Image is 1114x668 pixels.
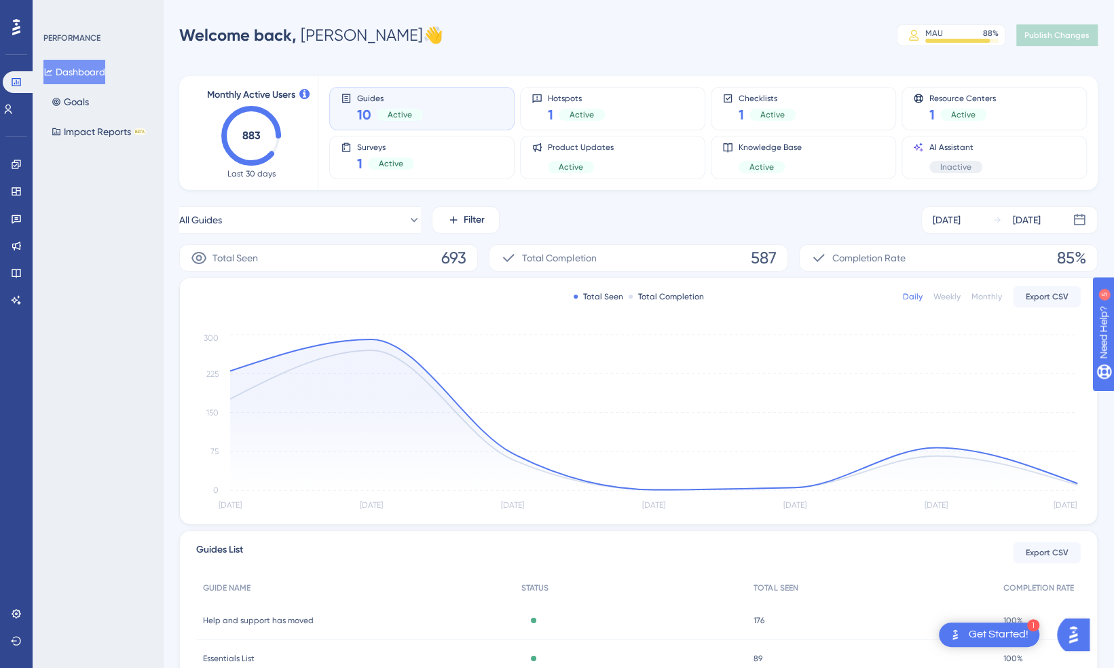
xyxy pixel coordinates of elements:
[179,212,222,228] span: All Guides
[203,582,250,593] span: GUIDE NAME
[940,162,971,172] span: Inactive
[1057,614,1098,655] iframe: UserGuiding AI Assistant Launcher
[203,615,314,626] span: Help and support has moved
[1027,619,1039,631] div: 1
[203,653,255,664] span: Essentials List
[933,291,961,302] div: Weekly
[388,109,412,120] span: Active
[947,627,963,643] img: launcher-image-alternative-text
[179,24,443,46] div: [PERSON_NAME] 👋
[969,627,1028,642] div: Get Started!
[521,582,549,593] span: STATUS
[206,369,219,379] tspan: 225
[783,500,806,510] tspan: [DATE]
[739,93,796,103] span: Checklists
[379,158,403,169] span: Active
[207,87,295,103] span: Monthly Active Users
[204,333,219,343] tspan: 300
[749,162,774,172] span: Active
[464,212,485,228] span: Filter
[929,105,935,124] span: 1
[1013,542,1081,563] button: Export CSV
[1016,24,1098,46] button: Publish Changes
[903,291,923,302] div: Daily
[951,109,976,120] span: Active
[548,93,605,103] span: Hotspots
[925,28,943,39] div: MAU
[43,90,97,114] button: Goals
[832,250,906,266] span: Completion Rate
[642,500,665,510] tspan: [DATE]
[751,247,777,269] span: 587
[179,25,297,45] span: Welcome back,
[548,142,614,153] span: Product Updates
[739,142,802,153] span: Knowledge Base
[357,105,371,124] span: 10
[522,250,596,266] span: Total Completion
[933,212,961,228] div: [DATE]
[212,250,258,266] span: Total Seen
[43,60,105,84] button: Dashboard
[360,500,383,510] tspan: [DATE]
[357,154,363,173] span: 1
[570,109,594,120] span: Active
[43,119,154,144] button: Impact ReportsBETA
[94,7,98,18] div: 5
[1054,500,1077,510] tspan: [DATE]
[213,485,219,495] tspan: 0
[983,28,999,39] div: 88 %
[432,206,500,234] button: Filter
[134,128,146,135] div: BETA
[357,142,414,151] span: Surveys
[754,582,798,593] span: TOTAL SEEN
[1003,582,1074,593] span: COMPLETION RATE
[206,408,219,417] tspan: 150
[441,247,466,269] span: 693
[1013,286,1081,308] button: Export CSV
[1057,247,1086,269] span: 85%
[1024,30,1090,41] span: Publish Changes
[754,615,764,626] span: 176
[629,291,704,302] div: Total Completion
[929,93,996,103] span: Resource Centers
[1003,653,1023,664] span: 100%
[227,168,276,179] span: Last 30 days
[1013,212,1041,228] div: [DATE]
[501,500,524,510] tspan: [DATE]
[196,542,243,563] span: Guides List
[574,291,623,302] div: Total Seen
[357,93,423,103] span: Guides
[548,105,553,124] span: 1
[559,162,583,172] span: Active
[971,291,1002,302] div: Monthly
[929,142,982,153] span: AI Assistant
[754,653,762,664] span: 89
[219,500,242,510] tspan: [DATE]
[43,33,100,43] div: PERFORMANCE
[1003,615,1023,626] span: 100%
[760,109,785,120] span: Active
[32,3,85,20] span: Need Help?
[1026,547,1069,558] span: Export CSV
[1026,291,1069,302] span: Export CSV
[739,105,744,124] span: 1
[939,623,1039,647] div: Open Get Started! checklist, remaining modules: 1
[242,129,261,142] text: 883
[925,500,948,510] tspan: [DATE]
[179,206,421,234] button: All Guides
[210,447,219,456] tspan: 75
